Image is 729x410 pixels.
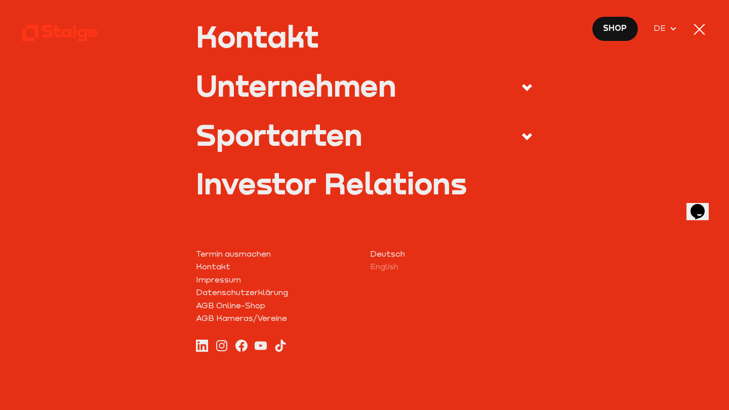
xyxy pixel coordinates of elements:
[196,120,362,149] div: Sportarten
[370,260,533,273] a: English
[196,248,359,261] a: Termin ausmachen
[196,286,359,299] a: Datenschutzerklärung
[196,71,396,100] div: Unternehmen
[603,22,627,35] span: Shop
[592,16,639,41] a: Shop
[196,312,359,325] a: AGB Kameras/Vereine
[196,299,359,312] a: AGB Online-Shop
[196,22,533,51] a: Kontakt
[686,190,719,220] iframe: chat widget
[196,169,533,198] a: Investor Relations
[370,248,533,261] a: Deutsch
[196,260,359,273] a: Kontakt
[654,22,669,35] span: DE
[196,273,359,286] a: Impressum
